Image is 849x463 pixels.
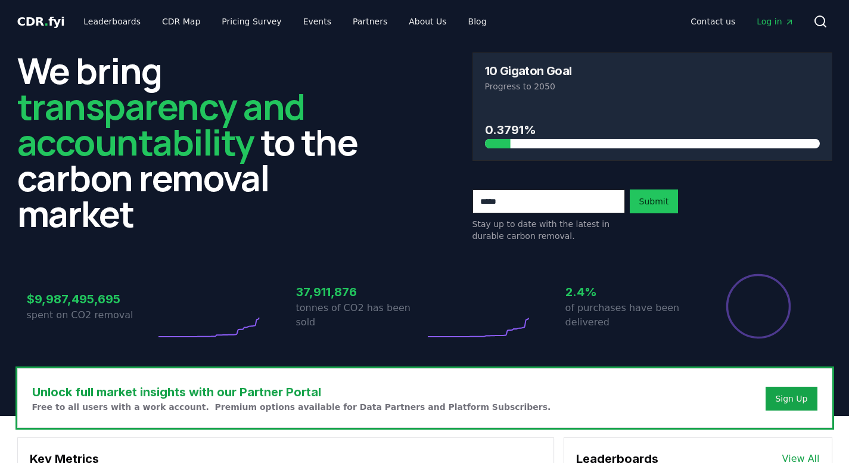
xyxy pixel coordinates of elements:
h3: 10 Gigaton Goal [485,65,572,77]
a: Contact us [681,11,745,32]
button: Submit [630,189,679,213]
a: CDR.fyi [17,13,65,30]
span: CDR fyi [17,14,65,29]
h3: 2.4% [565,283,694,301]
a: Blog [459,11,496,32]
nav: Main [74,11,496,32]
a: About Us [399,11,456,32]
a: Sign Up [775,393,807,405]
p: Free to all users with a work account. Premium options available for Data Partners and Platform S... [32,401,551,413]
h2: We bring to the carbon removal market [17,52,377,231]
a: Partners [343,11,397,32]
a: Log in [747,11,803,32]
button: Sign Up [766,387,817,411]
h3: Unlock full market insights with our Partner Portal [32,383,551,401]
h3: $9,987,495,695 [27,290,156,308]
span: Log in [757,15,794,27]
h3: 37,911,876 [296,283,425,301]
p: Progress to 2050 [485,80,820,92]
h3: 0.3791% [485,121,820,139]
a: Pricing Survey [212,11,291,32]
span: transparency and accountability [17,82,305,166]
p: spent on CO2 removal [27,308,156,322]
nav: Main [681,11,803,32]
p: of purchases have been delivered [565,301,694,330]
p: tonnes of CO2 has been sold [296,301,425,330]
a: Leaderboards [74,11,150,32]
span: . [44,14,48,29]
p: Stay up to date with the latest in durable carbon removal. [472,218,625,242]
a: CDR Map [153,11,210,32]
div: Percentage of sales delivered [725,273,792,340]
a: Events [294,11,341,32]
